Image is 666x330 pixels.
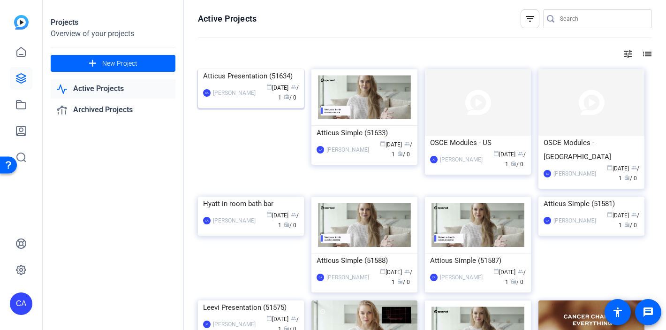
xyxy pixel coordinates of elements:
span: group [291,212,296,217]
h1: Active Projects [198,13,257,24]
div: CA [203,89,211,97]
div: [PERSON_NAME] [326,145,369,154]
div: [PERSON_NAME] [213,216,256,225]
div: Atticus Simple (51588) [317,253,412,268]
span: group [291,315,296,321]
button: New Project [51,55,175,72]
div: [PERSON_NAME] [553,169,596,178]
span: / 0 [284,222,296,229]
span: / 0 [511,161,523,168]
span: group [291,84,296,90]
span: / 0 [624,175,637,182]
span: [DATE] [380,141,402,148]
span: calendar_today [266,84,272,90]
div: CA [544,217,551,224]
span: [DATE] [266,84,288,91]
div: [PERSON_NAME] [213,88,256,98]
span: calendar_today [266,315,272,321]
span: group [404,141,410,146]
span: [DATE] [380,269,402,276]
span: New Project [102,59,137,69]
span: calendar_today [266,212,272,217]
mat-icon: tune [622,48,634,60]
span: calendar_today [380,141,386,146]
mat-icon: add [87,58,98,69]
span: radio [511,161,516,166]
div: [PERSON_NAME] [440,273,483,282]
div: Atticus Simple (51587) [430,253,526,268]
mat-icon: accessibility [612,307,623,318]
div: Hyatt in room bath bar [203,197,299,211]
span: radio [284,94,289,100]
span: / 0 [397,279,410,285]
div: CA [203,217,211,224]
div: Projects [51,17,175,28]
div: JG [430,156,438,163]
div: OSCE Modules - [GEOGRAPHIC_DATA] [544,136,639,164]
span: radio [284,222,289,227]
span: group [631,212,637,217]
span: calendar_today [380,269,386,274]
span: / 0 [511,279,523,285]
div: CA [317,146,324,153]
div: Overview of your projects [51,28,175,39]
span: [DATE] [266,316,288,322]
a: Active Projects [51,79,175,99]
span: [DATE] [266,212,288,219]
span: radio [624,175,630,180]
div: CA [317,274,324,281]
span: [DATE] [493,151,515,158]
div: Atticus Simple (51581) [544,197,639,211]
span: group [631,165,637,170]
span: radio [397,151,403,156]
div: [PERSON_NAME] [326,273,369,282]
span: / 0 [284,94,296,101]
span: radio [397,278,403,284]
span: / 1 [278,212,299,229]
div: OSCE Modules - US [430,136,526,150]
div: JG [203,321,211,328]
div: CA [10,292,32,315]
span: [DATE] [493,269,515,276]
span: group [518,151,523,156]
mat-icon: filter_list [524,13,536,24]
span: calendar_today [493,269,499,274]
div: JG [544,170,551,177]
div: [PERSON_NAME] [553,216,596,225]
span: / 0 [397,151,410,158]
div: [PERSON_NAME] [213,320,256,329]
span: [DATE] [607,165,629,172]
span: group [518,269,523,274]
mat-icon: list [641,48,652,60]
a: Archived Projects [51,100,175,120]
span: calendar_today [493,151,499,156]
span: / 1 [619,212,639,229]
span: calendar_today [607,212,613,217]
div: Atticus Presentation (51634) [203,69,299,83]
span: radio [624,222,630,227]
mat-icon: message [643,307,654,318]
span: calendar_today [607,165,613,170]
span: [DATE] [607,212,629,219]
span: / 0 [624,222,637,229]
div: [PERSON_NAME] [440,155,483,164]
div: Atticus Simple (51633) [317,126,412,140]
img: blue-gradient.svg [14,15,29,30]
input: Search [560,13,644,24]
div: Leevi Presentation (51575) [203,300,299,315]
div: CA [430,274,438,281]
span: radio [511,278,516,284]
span: group [404,269,410,274]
